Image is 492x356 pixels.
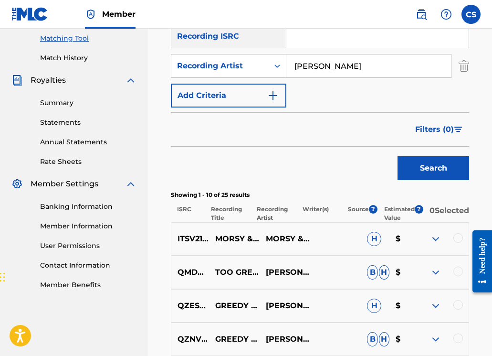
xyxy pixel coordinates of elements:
p: QZNVL2277402 [171,334,209,345]
span: B [367,265,377,280]
p: QZES72071274 [171,300,209,312]
div: Recording Artist [177,60,263,72]
a: Annual Statements [40,137,136,147]
span: H [379,265,389,280]
span: H [367,299,381,313]
p: Showing 1 - 10 of 25 results [171,191,469,199]
p: $ [389,334,418,345]
img: expand [125,75,136,86]
a: Match History [40,53,136,63]
a: User Permissions [40,241,136,251]
span: Member [102,9,136,20]
div: User Menu [461,5,481,24]
button: Filters (0) [409,118,469,141]
p: Recording Artist [251,205,296,222]
span: H [367,232,381,246]
p: MORSY & [PERSON_NAME] - GREEDY DRUMS (ORIGINAL MIX) [209,233,259,245]
img: expand [430,300,441,312]
img: expand [430,233,441,245]
p: GREEDY STUCK [209,334,259,345]
a: Matching Tool [40,33,136,43]
p: 0 Selected [423,205,469,222]
img: expand [430,334,441,345]
img: MLC Logo [11,7,48,21]
button: Search [398,156,469,180]
p: $ [389,267,418,278]
img: search [416,9,427,20]
iframe: Resource Center [465,223,492,300]
span: Royalties [31,75,66,86]
div: Help [437,5,456,24]
span: B [367,332,377,346]
p: [PERSON_NAME] [260,267,310,278]
img: filter [454,127,462,132]
a: Member Benefits [40,280,136,290]
button: Add Criteria [171,84,286,108]
span: Filters ( 0 ) [415,124,454,135]
img: expand [125,178,136,190]
p: ISRC [171,205,205,222]
p: Recording Title [205,205,251,222]
a: Summary [40,98,136,108]
p: Source [348,205,369,222]
span: H [379,332,389,346]
img: Royalties [11,75,23,86]
span: ? [415,205,423,214]
img: Top Rightsholder [85,9,96,20]
p: TOO GREEDY [209,267,259,278]
img: Member Settings [11,178,23,190]
a: Banking Information [40,202,136,212]
p: MORSY & [PERSON_NAME] [260,233,310,245]
a: Statements [40,118,136,128]
a: Public Search [412,5,431,24]
a: Contact Information [40,260,136,270]
img: help [440,9,452,20]
p: $ [389,233,418,245]
p: Writer(s) [296,205,342,222]
p: $ [389,300,418,312]
p: Estimated Value [384,205,415,222]
span: Member Settings [31,178,98,190]
img: expand [430,267,441,278]
p: [PERSON_NAME] [260,300,310,312]
img: Delete Criterion [459,54,469,78]
p: GREEDY MONEY [209,300,259,312]
a: Rate Sheets [40,157,136,167]
span: ? [369,205,377,214]
p: ITSV21800077 [171,233,209,245]
img: 9d2ae6d4665cec9f34b9.svg [267,90,279,101]
a: Member Information [40,221,136,231]
p: QMDA61473456 [171,267,209,278]
p: [PERSON_NAME] [260,334,310,345]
